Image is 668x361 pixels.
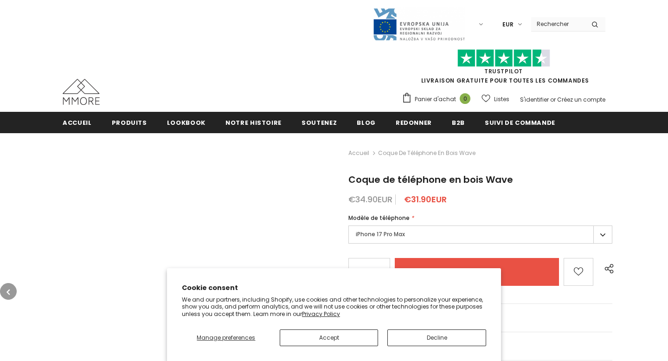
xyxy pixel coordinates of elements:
[502,20,514,29] span: EUR
[402,92,475,106] a: Panier d'achat 0
[460,93,470,104] span: 0
[457,49,550,67] img: Faites confiance aux étoiles pilotes
[357,112,376,133] a: Blog
[396,112,432,133] a: Redonner
[348,226,612,244] label: iPhone 17 Pro Max
[348,193,392,205] span: €34.90EUR
[378,148,475,159] span: Coque de téléphone en bois Wave
[302,112,337,133] a: soutenez
[484,67,523,75] a: TrustPilot
[387,329,486,346] button: Decline
[452,118,465,127] span: B2B
[63,118,92,127] span: Accueil
[494,95,509,104] span: Listes
[550,96,556,103] span: or
[167,118,206,127] span: Lookbook
[357,118,376,127] span: Blog
[112,118,147,127] span: Produits
[225,112,282,133] a: Notre histoire
[452,112,465,133] a: B2B
[302,310,340,318] a: Privacy Policy
[402,53,605,84] span: LIVRAISON GRATUITE POUR TOUTES LES COMMANDES
[373,20,465,28] a: Javni Razpis
[280,329,379,346] button: Accept
[167,112,206,133] a: Lookbook
[520,96,549,103] a: S'identifier
[225,118,282,127] span: Notre histoire
[485,112,555,133] a: Suivi de commande
[531,17,584,31] input: Search Site
[415,95,456,104] span: Panier d'achat
[112,112,147,133] a: Produits
[482,91,509,107] a: Listes
[395,258,559,286] input: Add to cart
[373,7,465,41] img: Javni Razpis
[557,96,605,103] a: Créez un compte
[348,148,369,159] a: Accueil
[302,118,337,127] span: soutenez
[485,118,555,127] span: Suivi de commande
[182,296,486,318] p: We and our partners, including Shopify, use cookies and other technologies to personalize your ex...
[197,334,255,342] span: Manage preferences
[404,193,447,205] span: €31.90EUR
[348,173,513,186] span: Coque de téléphone en bois Wave
[63,79,100,105] img: Cas MMORE
[182,329,270,346] button: Manage preferences
[182,283,486,293] h2: Cookie consent
[396,118,432,127] span: Redonner
[348,214,410,222] span: Modèle de téléphone
[63,112,92,133] a: Accueil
